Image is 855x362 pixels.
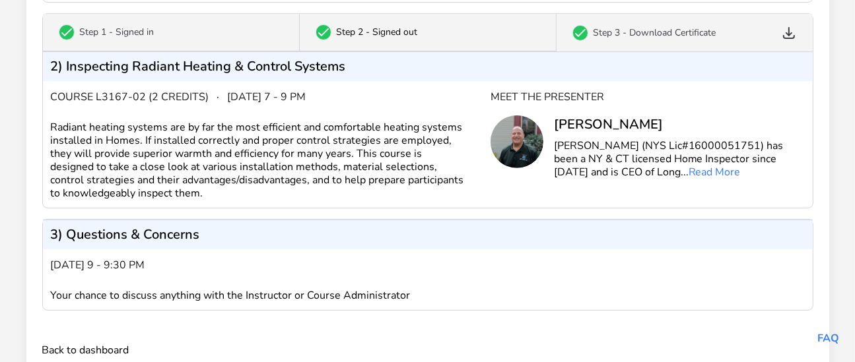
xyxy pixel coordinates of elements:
[51,228,200,241] p: 3) Questions & Concerns
[557,14,813,51] a: Step 3 - Download Certificate
[228,89,306,105] span: [DATE] 7 - 9 pm
[51,257,145,273] span: [DATE] 9 - 9:30 pm
[51,121,491,200] div: Radiant heating systems are by far the most efficient and comfortable heating systems installed i...
[491,89,805,105] div: Meet the Presenter
[42,342,129,358] a: Back to dashboard
[817,331,839,346] a: FAQ
[80,26,154,39] p: Step 1 - Signed in
[491,115,543,168] img: Chris Long
[51,60,346,73] p: 2) Inspecting Radiant Heating & Control Systems
[554,139,805,179] p: [PERSON_NAME] (NYS Lic#16000051751) has been a NY & CT licensed Home Inspector since [DATE] and i...
[217,89,220,105] span: ·
[51,89,209,105] span: Course L3167-02 (2 credits)
[337,26,418,39] p: Step 2 - Signed out
[594,26,716,40] p: Step 3 - Download Certificate
[554,115,805,134] div: [PERSON_NAME]
[689,165,741,179] a: Read More
[51,289,491,302] div: Your chance to discuss anything with the Instructor or Course Administrator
